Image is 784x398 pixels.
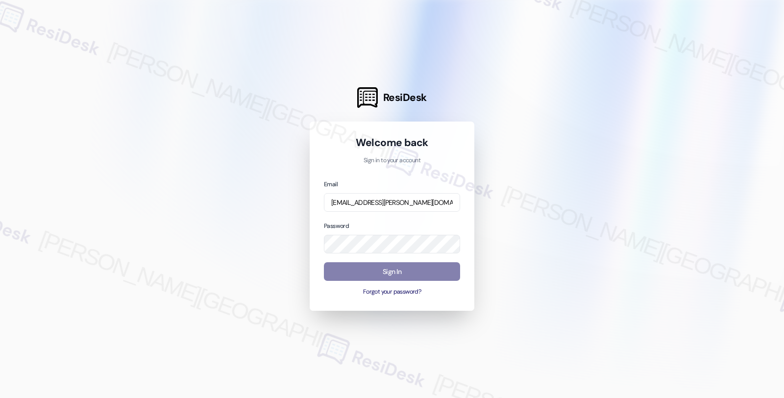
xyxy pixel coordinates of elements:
img: ResiDesk Logo [357,87,378,108]
span: ResiDesk [383,91,427,104]
label: Email [324,180,338,188]
input: name@example.com [324,193,460,212]
label: Password [324,222,349,230]
button: Forgot your password? [324,288,460,297]
h1: Welcome back [324,136,460,149]
button: Sign In [324,262,460,281]
p: Sign in to your account [324,156,460,165]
